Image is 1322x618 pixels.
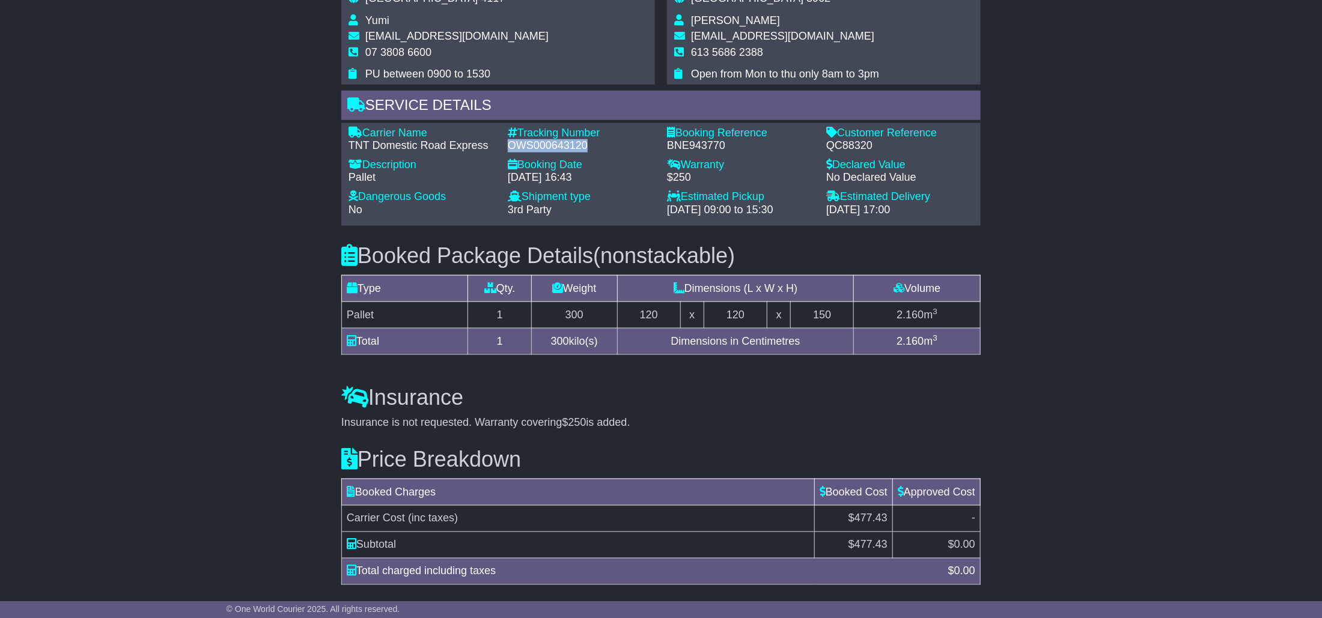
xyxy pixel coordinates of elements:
[408,512,458,524] span: (inc taxes)
[347,512,405,524] span: Carrier Cost
[531,328,617,354] td: kilo(s)
[892,479,980,505] td: Approved Cost
[349,127,496,140] div: Carrier Name
[341,447,981,471] h3: Price Breakdown
[826,204,973,217] div: [DATE] 17:00
[691,30,874,42] span: [EMAIL_ADDRESS][DOMAIN_NAME]
[349,190,496,204] div: Dangerous Goods
[954,539,975,551] span: 0.00
[897,309,924,321] span: 2.160
[349,204,362,216] span: No
[826,139,973,153] div: QC88320
[508,139,655,153] div: OWS000643120
[848,512,888,524] span: $477.43
[365,68,490,80] span: PU between 0900 to 1530
[508,127,655,140] div: Tracking Number
[791,301,854,328] td: 150
[342,479,815,505] td: Booked Charges
[341,563,942,580] div: Total charged including taxes
[826,171,973,184] div: No Declared Value
[342,275,468,301] td: Type
[826,127,973,140] div: Customer Reference
[691,14,780,26] span: [PERSON_NAME]
[854,539,888,551] span: 477.43
[342,301,468,328] td: Pallet
[341,416,981,429] div: Insurance is not requested. Warranty covering is added.
[349,139,496,153] div: TNT Domestic Road Express
[349,171,496,184] div: Pallet
[227,604,400,614] span: © One World Courier 2025. All rights reserved.
[593,243,735,268] span: (nonstackable)
[365,46,431,58] span: 07 3808 6600
[365,30,549,42] span: [EMAIL_ADDRESS][DOMAIN_NAME]
[826,190,973,204] div: Estimated Delivery
[854,275,981,301] td: Volume
[341,91,981,123] div: Service Details
[667,171,814,184] div: $250
[468,301,531,328] td: 1
[954,565,975,577] span: 0.00
[667,190,814,204] div: Estimated Pickup
[341,386,981,410] h3: Insurance
[826,159,973,172] div: Declared Value
[704,301,767,328] td: 120
[508,190,655,204] div: Shipment type
[814,532,892,558] td: $
[531,275,617,301] td: Weight
[617,328,854,354] td: Dimensions in Centimetres
[342,532,815,558] td: Subtotal
[691,46,763,58] span: 613 5686 2388
[897,335,924,347] span: 2.160
[341,244,981,268] h3: Booked Package Details
[531,301,617,328] td: 300
[349,159,496,172] div: Description
[667,204,814,217] div: [DATE] 09:00 to 15:30
[814,479,892,505] td: Booked Cost
[767,301,791,328] td: x
[342,328,468,354] td: Total
[667,127,814,140] div: Booking Reference
[468,275,531,301] td: Qty.
[972,512,975,524] span: -
[617,301,680,328] td: 120
[667,139,814,153] div: BNE943770
[508,159,655,172] div: Booking Date
[892,532,980,558] td: $
[508,171,655,184] div: [DATE] 16:43
[468,328,531,354] td: 1
[551,335,569,347] span: 300
[854,301,981,328] td: m
[365,14,389,26] span: Yumi
[508,204,552,216] span: 3rd Party
[667,159,814,172] div: Warranty
[854,328,981,354] td: m
[691,68,879,80] span: Open from Mon to thu only 8am to 3pm
[617,275,854,301] td: Dimensions (L x W x H)
[680,301,704,328] td: x
[933,307,937,316] sup: 3
[942,563,981,580] div: $
[933,333,937,342] sup: 3
[562,416,586,428] span: $250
